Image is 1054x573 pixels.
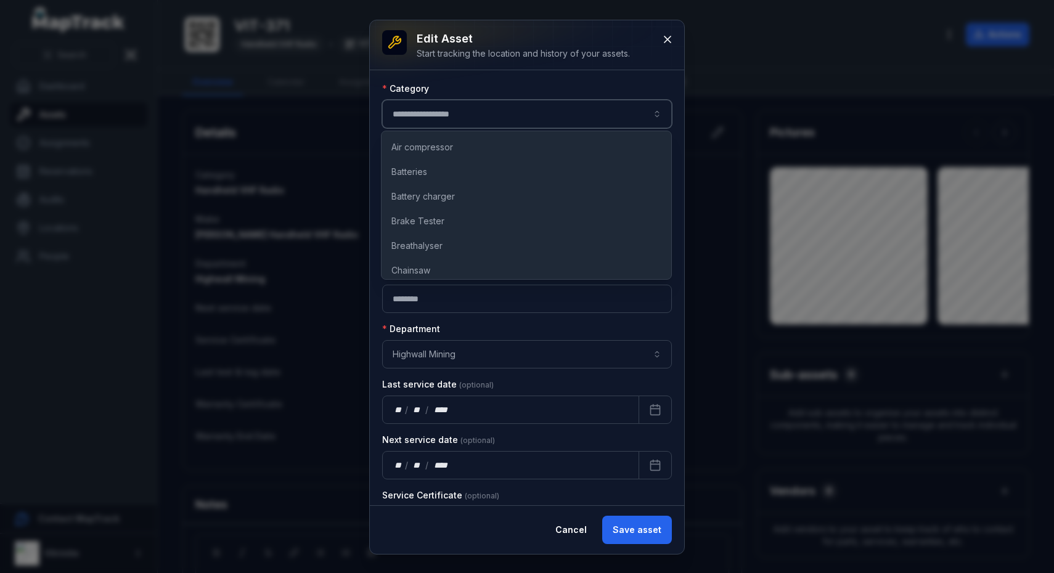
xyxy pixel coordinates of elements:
span: Chainsaw [391,264,430,277]
div: / [425,404,430,416]
div: / [405,404,409,416]
div: day, [393,459,405,471]
span: Batteries [391,166,427,178]
button: Calendar [639,396,672,424]
label: Last service date [382,378,494,391]
label: Next service date [382,434,495,446]
h3: Edit asset [417,30,630,47]
div: month, [409,404,426,416]
div: month, [409,459,426,471]
span: Battery charger [391,190,455,203]
div: year, [430,459,452,471]
label: Service Certificate [382,489,499,502]
div: / [405,459,409,471]
span: Brake Tester [391,215,444,227]
button: Calendar [639,451,672,479]
span: Air compressor [391,141,453,153]
button: Cancel [545,516,597,544]
button: Save asset [602,516,672,544]
div: day, [393,404,405,416]
div: year, [430,404,452,416]
div: / [425,459,430,471]
button: Highwall Mining [382,340,672,368]
label: Department [382,323,440,335]
label: Category [382,83,429,95]
span: Breathalyser [391,240,443,252]
div: Start tracking the location and history of your assets. [417,47,630,60]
